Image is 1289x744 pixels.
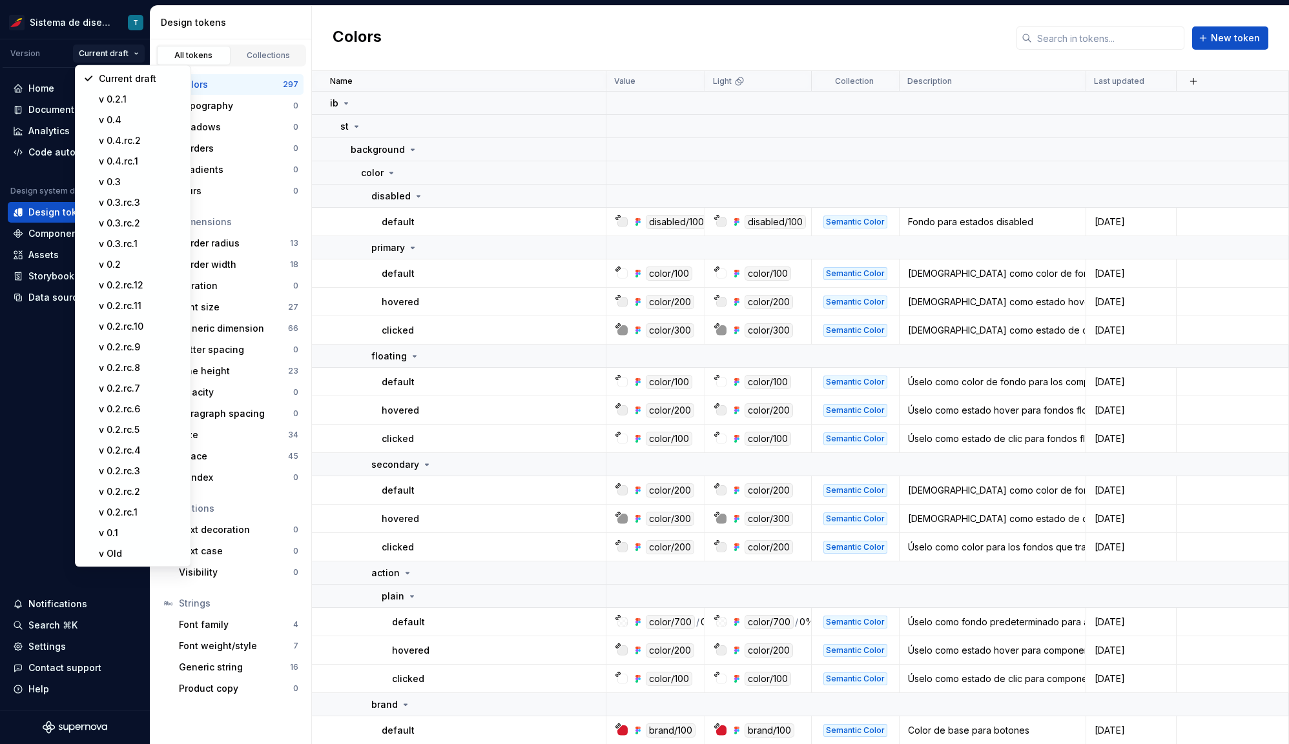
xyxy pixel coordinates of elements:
[99,155,183,168] div: v 0.4.rc.1
[99,506,183,519] div: v 0.2.rc.1
[99,444,183,457] div: v 0.2.rc.4
[99,320,183,333] div: v 0.2.rc.10
[99,527,183,539] div: v 0.1
[99,279,183,292] div: v 0.2.rc.12
[99,196,183,209] div: v 0.3.rc.3
[99,176,183,188] div: v 0.3
[99,547,183,560] div: v Old
[99,217,183,230] div: v 0.3.rc.2
[99,258,183,271] div: v 0.2
[99,485,183,498] div: v 0.2.rc.2
[99,423,183,436] div: v 0.2.rc.5
[99,237,183,250] div: v 0.3.rc.1
[99,134,183,147] div: v 0.4.rc.2
[99,93,183,106] div: v 0.2.1
[99,382,183,395] div: v 0.2.rc.7
[99,465,183,478] div: v 0.2.rc.3
[99,299,183,312] div: v 0.2.rc.11
[99,341,183,354] div: v 0.2.rc.9
[99,361,183,374] div: v 0.2.rc.8
[99,403,183,416] div: v 0.2.rc.6
[99,114,183,126] div: v 0.4
[99,72,183,85] div: Current draft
